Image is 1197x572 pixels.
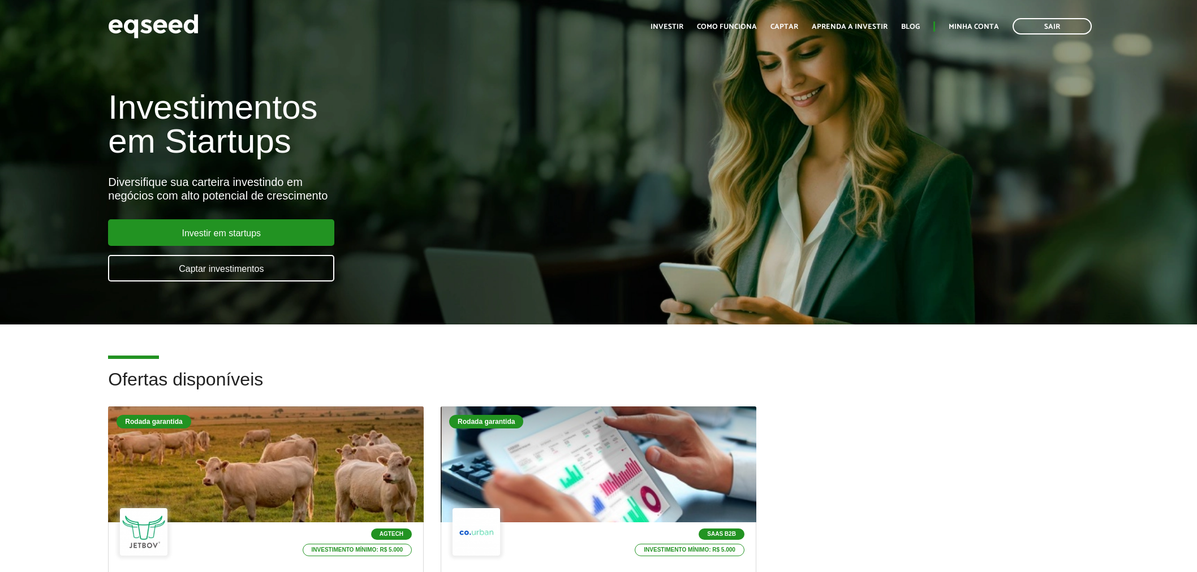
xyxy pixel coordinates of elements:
[449,415,523,428] div: Rodada garantida
[651,23,683,31] a: Investir
[699,528,744,540] p: SaaS B2B
[949,23,999,31] a: Minha conta
[812,23,888,31] a: Aprenda a investir
[1013,18,1092,34] a: Sair
[108,255,334,281] a: Captar investimentos
[770,23,798,31] a: Captar
[371,528,412,540] p: Agtech
[108,219,334,246] a: Investir em startups
[108,11,199,41] img: EqSeed
[108,90,690,158] h1: Investimentos em Startups
[635,544,744,556] p: Investimento mínimo: R$ 5.000
[697,23,757,31] a: Como funciona
[108,370,1088,406] h2: Ofertas disponíveis
[108,175,690,202] div: Diversifique sua carteira investindo em negócios com alto potencial de crescimento
[303,544,412,556] p: Investimento mínimo: R$ 5.000
[117,415,191,428] div: Rodada garantida
[901,23,920,31] a: Blog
